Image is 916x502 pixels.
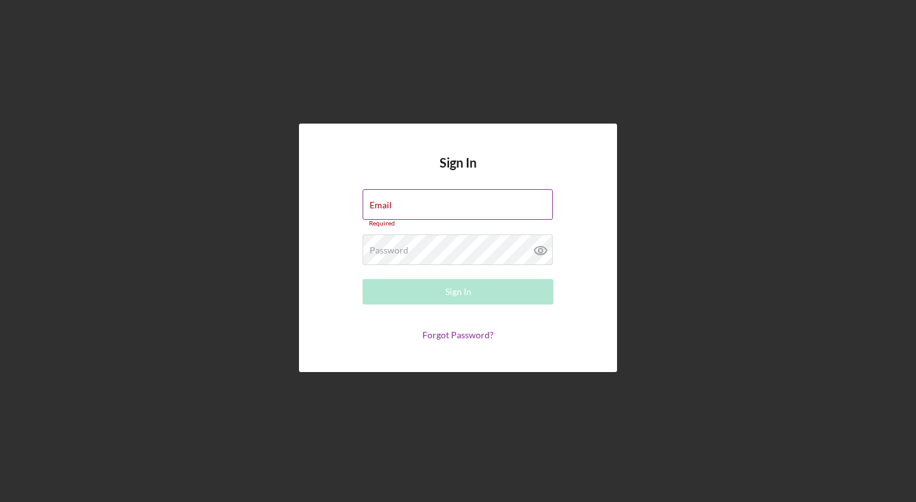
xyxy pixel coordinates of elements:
div: Sign In [445,279,471,305]
a: Forgot Password? [422,329,494,340]
label: Password [370,245,408,255]
label: Email [370,200,392,210]
button: Sign In [363,279,553,305]
div: Required [363,220,553,227]
h4: Sign In [440,155,476,189]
